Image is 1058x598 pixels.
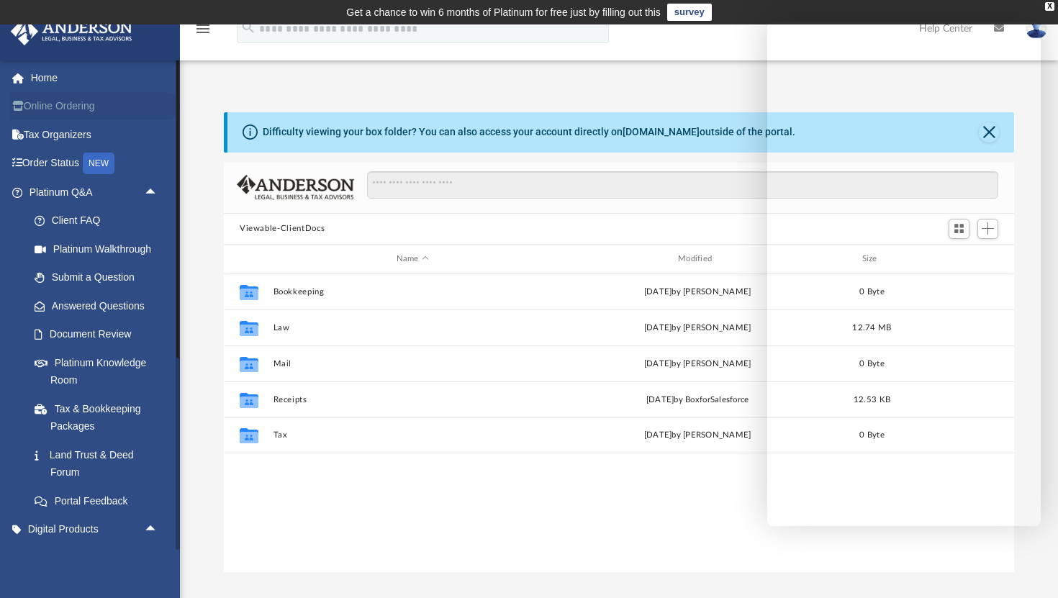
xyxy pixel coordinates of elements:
a: [DOMAIN_NAME] [623,126,700,137]
a: Tax & Bookkeeping Packages [20,394,180,440]
input: Search files and folders [367,171,998,199]
div: grid [224,273,1014,572]
div: Tax Toolbox [50,549,162,567]
button: Receipts [273,395,552,404]
div: [DATE] by [PERSON_NAME] [559,358,837,371]
div: Difficulty viewing your box folder? You can also access your account directly on outside of the p... [263,124,795,140]
a: Online Ordering [10,92,180,121]
a: menu [194,27,212,37]
div: [DATE] by BoxforSalesforce [559,394,837,407]
button: Law [273,323,552,332]
a: Platinum Walkthrough [20,235,180,263]
i: menu [194,20,212,37]
div: close [1045,2,1054,11]
button: Bookkeeping [273,287,552,296]
div: [DATE] by [PERSON_NAME] [559,286,837,299]
div: [DATE] by [PERSON_NAME] [559,430,837,443]
a: Platinum Knowledge Room [20,348,180,394]
img: Anderson Advisors Platinum Portal [6,17,137,45]
div: id [230,253,266,266]
button: Viewable-ClientDocs [240,222,325,235]
button: Tax [273,431,552,440]
a: Client FAQ [20,207,180,235]
button: Mail [273,359,552,368]
a: Platinum Q&Aarrow_drop_up [10,178,180,207]
a: Digital Productsarrow_drop_up [10,515,180,544]
a: Document Review [20,320,180,349]
a: Land Trust & Deed Forum [20,440,180,486]
a: Answered Questions [20,291,180,320]
div: NEW [83,153,114,174]
a: survey [667,4,712,21]
iframe: Chat Window [767,22,1041,526]
a: Submit a Question [20,263,180,292]
span: arrow_drop_up [144,178,173,207]
a: Tax Organizers [10,120,180,149]
span: arrow_drop_up [144,515,173,545]
a: Order StatusNEW [10,149,180,178]
div: Name [273,253,552,266]
a: Portal Feedback [20,486,180,515]
a: Home [10,63,180,92]
div: Get a chance to win 6 months of Platinum for free just by filling out this [346,4,661,21]
div: [DATE] by [PERSON_NAME] [559,322,837,335]
i: search [240,19,256,35]
a: Tax Toolbox [20,543,180,572]
div: Modified [558,253,837,266]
